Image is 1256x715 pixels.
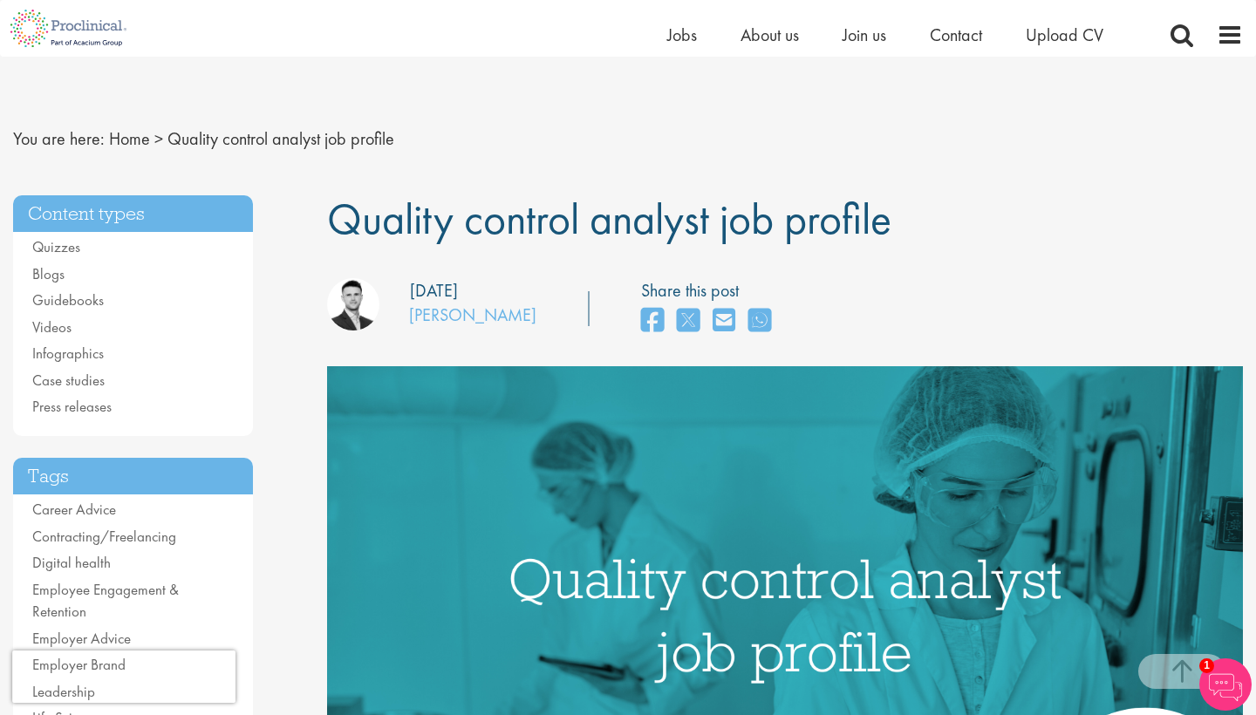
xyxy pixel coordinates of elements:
[32,629,131,648] a: Employer Advice
[843,24,886,46] a: Join us
[32,344,104,363] a: Infographics
[32,397,112,416] a: Press releases
[409,303,536,326] a: [PERSON_NAME]
[327,191,891,247] span: Quality control analyst job profile
[154,127,163,150] span: >
[1199,658,1252,711] img: Chatbot
[109,127,150,150] a: breadcrumb link
[32,500,116,519] a: Career Advice
[32,264,65,283] a: Blogs
[677,303,700,340] a: share on twitter
[1199,658,1214,673] span: 1
[12,650,235,703] iframe: reCAPTCHA
[167,127,394,150] span: Quality control analyst job profile
[930,24,982,46] a: Contact
[748,303,771,340] a: share on whats app
[741,24,799,46] a: About us
[13,127,105,150] span: You are here:
[410,278,458,303] div: [DATE]
[667,24,697,46] a: Jobs
[327,278,379,330] img: Joshua Godden
[32,237,80,256] a: Quizzes
[641,303,664,340] a: share on facebook
[32,371,105,390] a: Case studies
[641,278,780,303] label: Share this post
[13,195,253,233] h3: Content types
[713,303,735,340] a: share on email
[32,290,104,310] a: Guidebooks
[32,317,72,337] a: Videos
[32,527,176,546] a: Contracting/Freelancing
[13,458,253,495] h3: Tags
[32,553,111,572] a: Digital health
[1026,24,1103,46] a: Upload CV
[32,580,179,622] a: Employee Engagement & Retention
